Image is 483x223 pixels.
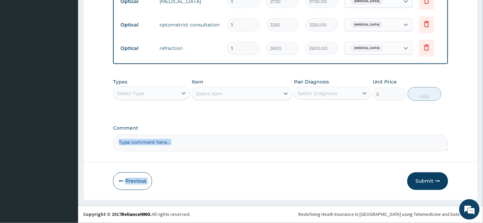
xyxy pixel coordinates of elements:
label: Item [192,78,203,85]
td: Optical [117,42,156,55]
td: optometrist consultation [156,18,224,32]
a: RelianceHMO [121,211,150,218]
span: We're online! [39,68,94,136]
button: Submit [407,172,448,190]
span: [MEDICAL_DATA] [351,21,383,28]
label: Types [113,79,127,85]
button: Previous [113,172,152,190]
strong: Copyright © 2017 . [83,211,152,218]
img: d_794563401_company_1708531726252_794563401 [13,34,27,51]
button: Add [408,87,441,101]
div: Chat with us now [35,38,114,47]
span: [MEDICAL_DATA] [351,45,383,52]
td: refraction [156,41,224,55]
label: Unit Price [373,78,397,85]
div: Select Diagnosis [298,90,337,97]
textarea: Type your message and hit 'Enter' [3,150,129,173]
td: Optical [117,19,156,31]
div: Redefining Heath Insurance in [GEOGRAPHIC_DATA] using Telemedicine and Data Science! [298,211,478,218]
div: Select Type [117,90,144,97]
div: Minimize live chat window [111,3,128,20]
label: Pair Diagnosis [294,78,329,85]
label: Comment [113,125,448,131]
footer: All rights reserved. [78,206,483,223]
